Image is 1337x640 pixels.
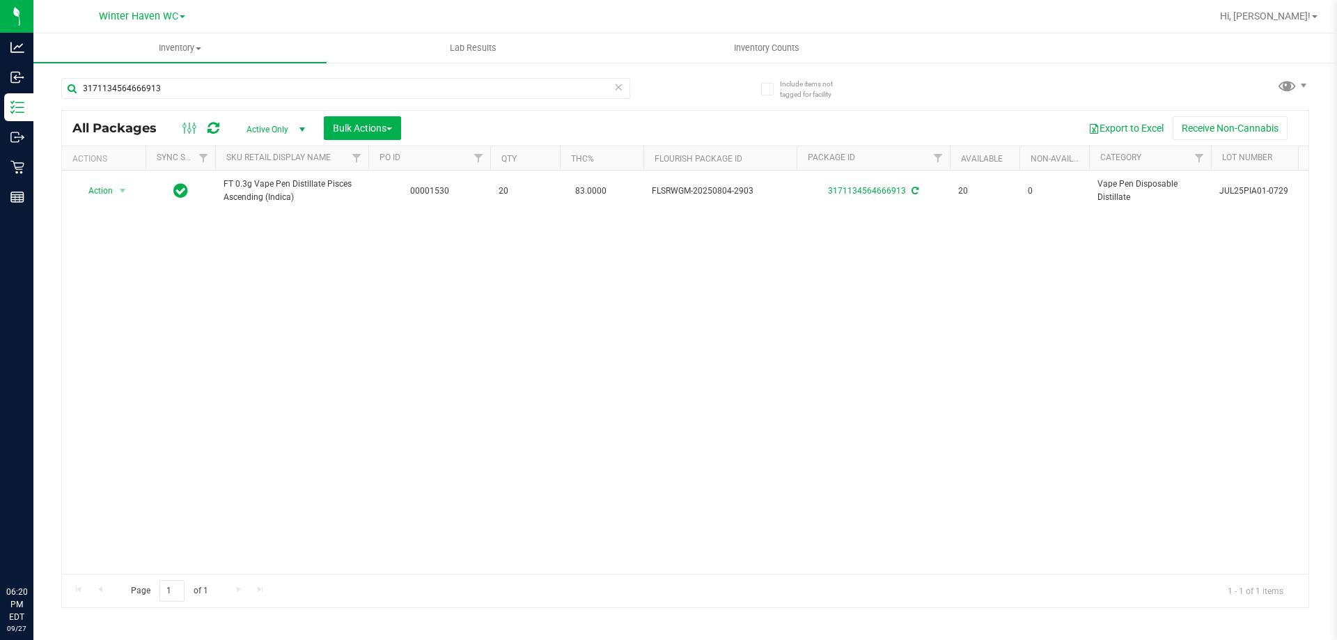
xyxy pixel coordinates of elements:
inline-svg: Outbound [10,130,24,144]
span: 0 [1028,185,1081,198]
inline-svg: Inventory [10,100,24,114]
span: 20 [958,185,1011,198]
button: Bulk Actions [324,116,401,140]
a: Filter [192,146,215,170]
button: Receive Non-Cannabis [1173,116,1288,140]
a: Non-Available [1031,154,1093,164]
a: Lot Number [1222,153,1272,162]
span: Clear [613,78,623,96]
iframe: Resource center unread badge [41,526,58,543]
div: Actions [72,154,140,164]
span: Page of 1 [119,580,219,602]
p: 09/27 [6,623,27,634]
a: Inventory [33,33,327,63]
input: 1 [159,580,185,602]
input: Search Package ID, Item Name, SKU, Lot or Part Number... [61,78,630,99]
span: FLSRWGM-20250804-2903 [652,185,788,198]
a: 3171134564666913 [828,186,906,196]
span: Include items not tagged for facility [780,79,850,100]
span: select [114,181,132,201]
inline-svg: Analytics [10,40,24,54]
inline-svg: Retail [10,160,24,174]
a: Flourish Package ID [655,154,742,164]
a: Package ID [808,153,855,162]
iframe: Resource center [14,529,56,570]
a: Filter [467,146,490,170]
span: 20 [499,185,552,198]
a: Filter [927,146,950,170]
span: 83.0000 [568,181,613,201]
span: FT 0.3g Vape Pen Distillate Pisces Ascending (Indica) [224,178,360,204]
a: Qty [501,154,517,164]
span: All Packages [72,120,171,136]
a: Filter [1292,146,1315,170]
span: Vape Pen Disposable Distillate [1097,178,1203,204]
a: Sync Status [157,153,210,162]
span: Hi, [PERSON_NAME]! [1220,10,1311,22]
button: Export to Excel [1079,116,1173,140]
span: Inventory Counts [715,42,818,54]
span: Bulk Actions [333,123,392,134]
a: Inventory Counts [620,33,913,63]
p: 06:20 PM EDT [6,586,27,623]
span: Inventory [33,42,327,54]
inline-svg: Reports [10,190,24,204]
a: PO ID [380,153,400,162]
a: Available [961,154,1003,164]
span: Action [76,181,114,201]
a: Filter [345,146,368,170]
span: 1 - 1 of 1 items [1217,580,1295,601]
a: THC% [571,154,594,164]
span: Winter Haven WC [99,10,178,22]
a: 00001530 [410,186,449,196]
span: Lab Results [431,42,515,54]
inline-svg: Inbound [10,70,24,84]
span: JUL25PIA01-0729 [1219,185,1307,198]
a: Category [1100,153,1141,162]
a: Sku Retail Display Name [226,153,331,162]
a: Lab Results [327,33,620,63]
span: Sync from Compliance System [909,186,918,196]
span: In Sync [173,181,188,201]
a: Filter [1188,146,1211,170]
